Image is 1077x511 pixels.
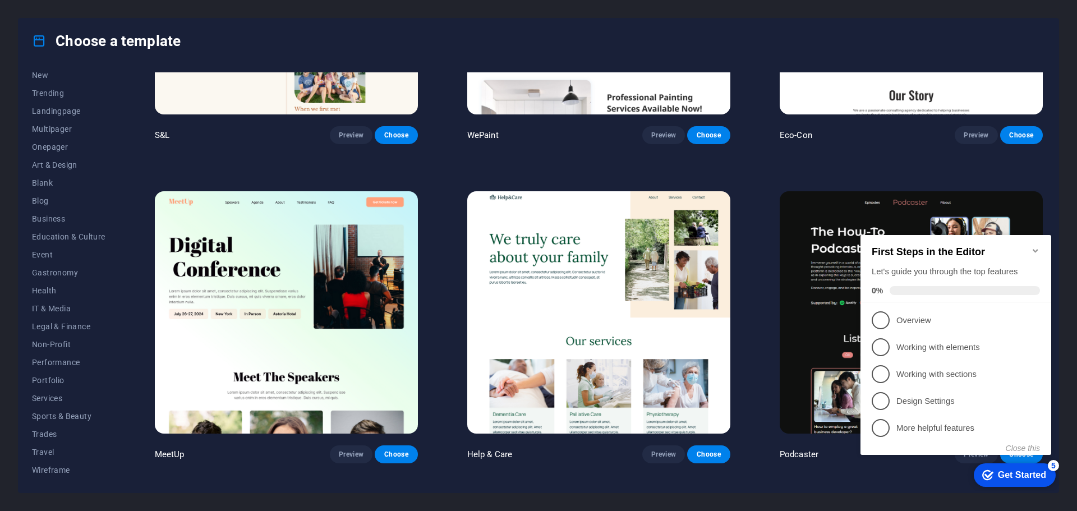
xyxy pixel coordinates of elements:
p: Eco-Con [780,130,812,141]
div: Minimize checklist [175,27,184,36]
span: Trending [32,89,105,98]
button: Choose [375,126,417,144]
p: Working with elements [40,123,175,135]
button: Preview [330,126,372,144]
button: Education & Culture [32,228,105,246]
button: Preview [642,445,685,463]
button: Preview [330,445,372,463]
p: Podcaster [780,449,818,460]
p: Working with sections [40,150,175,162]
span: Preview [339,131,363,140]
button: Non-Profit [32,335,105,353]
button: Landingpage [32,102,105,120]
li: Design Settings [4,169,195,196]
span: Sports & Beauty [32,412,105,421]
button: Portfolio [32,371,105,389]
button: Preview [642,126,685,144]
button: Onepager [32,138,105,156]
span: Event [32,250,105,259]
button: Wireframe [32,461,105,479]
span: Choose [384,131,408,140]
p: More helpful features [40,204,175,215]
button: New [32,66,105,84]
span: Preview [339,450,363,459]
button: Choose [1000,126,1043,144]
img: Help & Care [467,191,730,434]
span: Choose [1009,131,1034,140]
button: Performance [32,353,105,371]
span: Performance [32,358,105,367]
span: Blank [32,178,105,187]
button: Health [32,282,105,300]
span: Trades [32,430,105,439]
div: Get Started 5 items remaining, 0% complete [118,245,200,268]
button: Close this [150,225,184,234]
span: Services [32,394,105,403]
span: Art & Design [32,160,105,169]
span: Choose [696,450,721,459]
span: IT & Media [32,304,105,313]
img: Podcaster [780,191,1043,434]
button: Multipager [32,120,105,138]
span: Preview [651,131,676,140]
div: Let's guide you through the top features [16,47,184,59]
li: Working with sections [4,142,195,169]
button: Sports & Beauty [32,407,105,425]
button: Choose [687,126,730,144]
img: MeetUp [155,191,418,434]
p: WePaint [467,130,499,141]
li: Working with elements [4,115,195,142]
h4: Choose a template [32,32,181,50]
span: Travel [32,448,105,457]
span: Choose [696,131,721,140]
button: Event [32,246,105,264]
span: New [32,71,105,80]
button: Legal & Finance [32,317,105,335]
p: S&L [155,130,169,141]
span: Preview [651,450,676,459]
span: Multipager [32,125,105,133]
span: Choose [384,450,408,459]
li: More helpful features [4,196,195,223]
span: Non-Profit [32,340,105,349]
button: Services [32,389,105,407]
button: Preview [955,126,997,144]
button: Gastronomy [32,264,105,282]
button: IT & Media [32,300,105,317]
span: Education & Culture [32,232,105,241]
span: Wireframe [32,466,105,475]
button: Choose [375,445,417,463]
span: Blog [32,196,105,205]
span: Onepager [32,142,105,151]
div: Get Started [142,251,190,261]
button: Travel [32,443,105,461]
span: Health [32,286,105,295]
h2: First Steps in the Editor [16,27,184,39]
button: Art & Design [32,156,105,174]
button: Blank [32,174,105,192]
p: MeetUp [155,449,185,460]
span: Business [32,214,105,223]
button: Business [32,210,105,228]
p: Overview [40,96,175,108]
div: 5 [192,241,203,252]
span: Gastronomy [32,268,105,277]
button: Trending [32,84,105,102]
span: Legal & Finance [32,322,105,331]
span: Preview [964,131,988,140]
p: Design Settings [40,177,175,188]
span: Landingpage [32,107,105,116]
button: Choose [687,445,730,463]
li: Overview [4,88,195,115]
p: Help & Care [467,449,513,460]
span: Portfolio [32,376,105,385]
span: 0% [16,67,34,76]
button: Trades [32,425,105,443]
button: Blog [32,192,105,210]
